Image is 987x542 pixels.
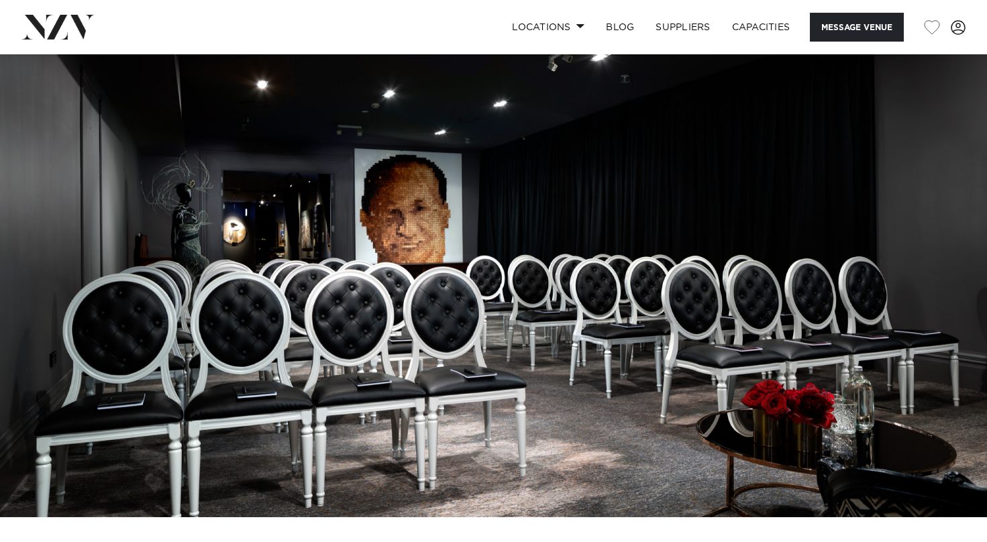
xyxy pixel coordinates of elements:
a: Capacities [721,13,801,42]
img: nzv-logo.png [21,15,95,39]
button: Message Venue [810,13,904,42]
a: Locations [501,13,595,42]
a: BLOG [595,13,645,42]
a: SUPPLIERS [645,13,721,42]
